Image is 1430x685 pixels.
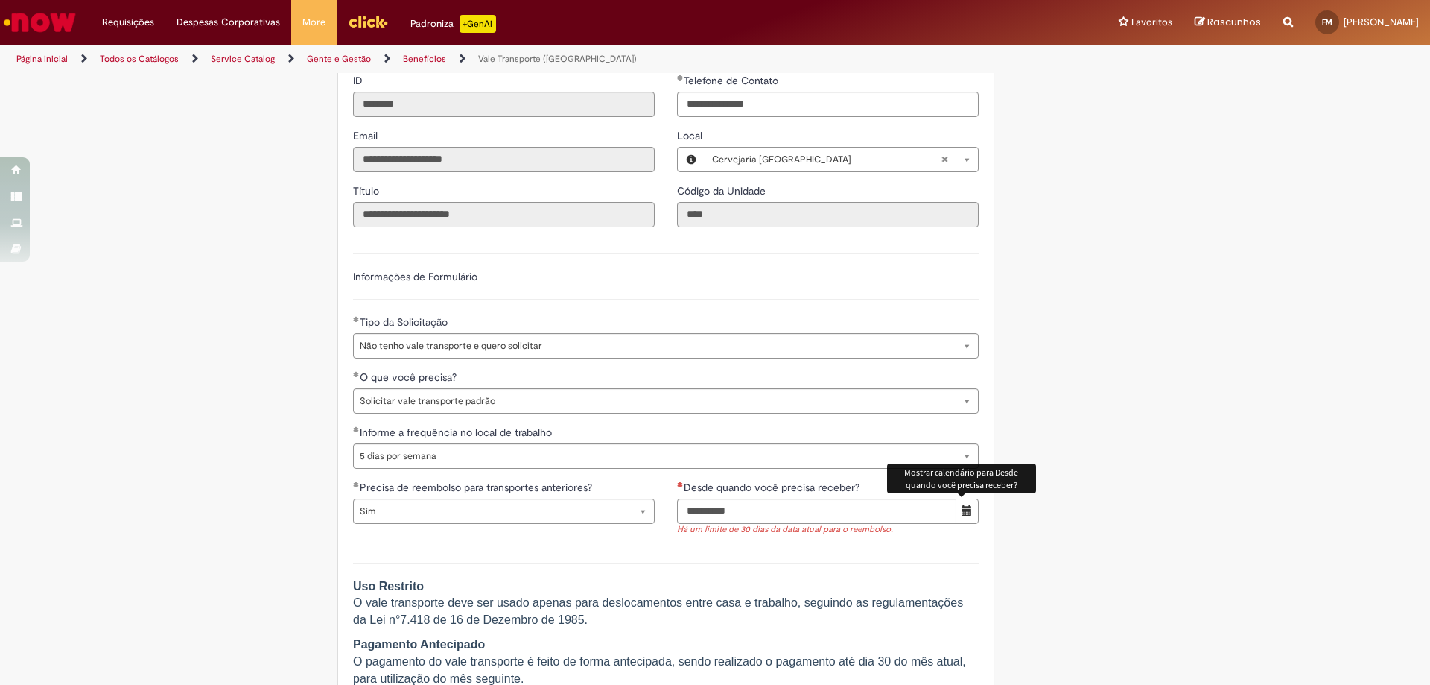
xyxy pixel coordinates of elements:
span: More [302,15,325,30]
span: Favoritos [1131,15,1172,30]
span: FM [1322,17,1332,27]
button: Local, Visualizar este registro Cervejaria Rio de Janeiro [678,148,705,171]
span: Sim [360,499,624,523]
span: Obrigatório Preenchido [353,482,360,487]
a: Todos os Catálogos [100,53,179,65]
div: Mostrar calendário para Desde quando você precisa receber? [887,464,1036,493]
span: O vale transporte deve ser usado apenas para deslocamentos entre casa e trabalho, seguindo as reg... [353,580,963,627]
span: Telefone de Contato [684,74,781,87]
span: Somente leitura - Título [353,184,382,198]
a: Service Catalog [211,53,275,65]
span: 5 dias por semana [360,444,948,468]
label: Somente leitura - Código da Unidade [677,183,769,198]
span: Cervejaria [GEOGRAPHIC_DATA] [712,148,941,171]
a: Benefícios [403,53,446,65]
input: Código da Unidade [677,202,979,227]
span: [PERSON_NAME] [1344,16,1419,28]
input: Título [353,202,655,227]
span: Informe a frequência no local de trabalho [360,426,555,439]
span: Obrigatório Preenchido [353,316,360,322]
label: Somente leitura - Título [353,183,382,198]
span: Não tenho vale transporte e quero solicitar [360,334,948,358]
a: Gente e Gestão [307,53,371,65]
label: Somente leitura - Email [353,128,381,143]
span: Tipo da Solicitação [360,315,451,329]
label: Somente leitura - ID [353,73,366,88]
label: Informações de Formulário [353,270,477,283]
span: Solicitar vale transporte padrão [360,389,948,413]
ul: Trilhas de página [11,45,942,73]
span: Precisa de reembolso para transportes anteriores? [360,481,595,494]
span: Requisições [102,15,154,30]
div: Padroniza [410,15,496,33]
span: Rascunhos [1207,15,1261,29]
span: Somente leitura - Email [353,129,381,142]
strong: Uso Restrito [353,580,424,593]
span: Desde quando você precisa receber? [684,481,862,494]
span: O que você precisa? [360,370,460,384]
abbr: Limpar campo Local [933,148,956,171]
span: Despesas Corporativas [177,15,280,30]
p: +GenAi [460,15,496,33]
input: Desde quando você precisa receber? [677,499,956,524]
input: Email [353,147,655,172]
div: Há um limite de 30 dias da data atual para o reembolso. [677,524,979,537]
strong: Pagamento Antecipado [353,638,485,651]
input: ID [353,92,655,117]
span: Local [677,129,705,142]
span: Somente leitura - ID [353,74,366,87]
img: ServiceNow [1,7,78,37]
input: Telefone de Contato [677,92,979,117]
span: Somente leitura - Código da Unidade [677,184,769,198]
img: click_logo_yellow_360x200.png [348,10,388,33]
a: Cervejaria [GEOGRAPHIC_DATA]Limpar campo Local [705,148,978,171]
a: Página inicial [16,53,68,65]
span: Obrigatório Preenchido [353,426,360,432]
button: Mostrar calendário para Desde quando você precisa receber? [956,499,979,524]
span: Necessários [677,482,684,487]
a: Vale Transporte ([GEOGRAPHIC_DATA]) [478,53,637,65]
span: Obrigatório Preenchido [677,75,684,81]
span: Obrigatório Preenchido [353,371,360,377]
span: O pagamento do vale transporte é feito de forma antecipada, sendo realizado o pagamento até dia 3... [353,638,966,685]
a: Rascunhos [1195,16,1261,30]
